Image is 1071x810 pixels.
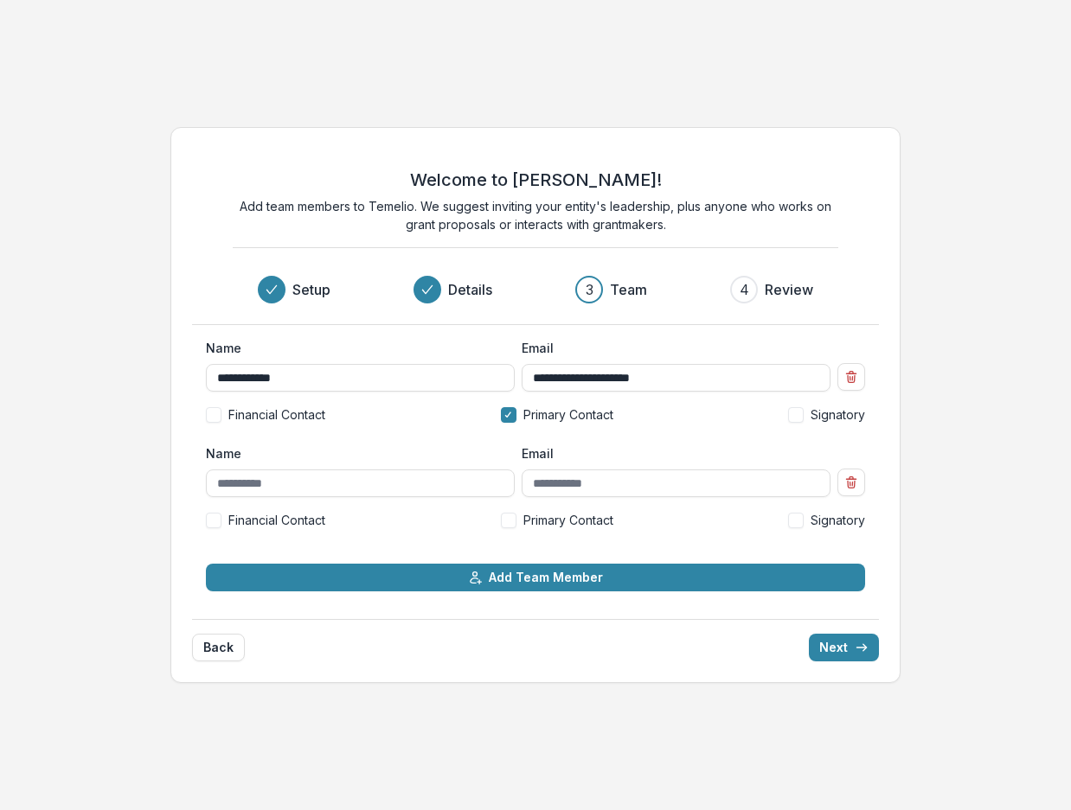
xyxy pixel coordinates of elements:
[740,279,749,300] div: 4
[837,469,865,496] button: Remove team member
[410,169,662,190] h2: Welcome to [PERSON_NAME]!
[292,279,330,300] h3: Setup
[522,444,820,462] label: Email
[192,634,245,661] button: Back
[448,279,492,300] h3: Details
[523,405,613,424] span: Primary Contact
[765,279,813,300] h3: Review
[206,339,504,357] label: Name
[233,197,838,233] p: Add team members to Temelio. We suggest inviting your entity's leadership, plus anyone who works ...
[523,511,613,529] span: Primary Contact
[610,279,647,300] h3: Team
[228,511,325,529] span: Financial Contact
[206,444,504,462] label: Name
[837,363,865,391] button: Remove team member
[809,634,879,661] button: Next
[258,276,813,303] div: Progress
[206,564,865,591] button: Add Team Member
[586,279,593,300] div: 3
[522,339,820,357] label: Email
[228,405,325,424] span: Financial Contact
[811,511,865,529] span: Signatory
[811,405,865,424] span: Signatory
